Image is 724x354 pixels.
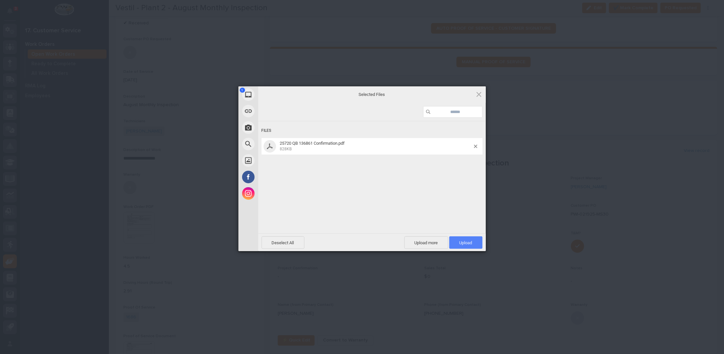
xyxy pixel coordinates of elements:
[262,236,304,249] span: Deselect All
[404,236,448,249] span: Upload more
[238,169,318,185] div: Facebook
[280,141,345,146] span: 25720 QB 136861 Confirmation.pdf
[306,92,438,98] span: Selected Files
[238,185,318,202] div: Instagram
[278,141,474,152] span: 25720 QB 136861 Confirmation.pdf
[238,136,318,152] div: Web Search
[238,152,318,169] div: Unsplash
[262,125,483,137] div: Files
[280,147,292,151] span: 828KB
[459,240,472,245] span: Upload
[475,91,483,98] span: Click here or hit ESC to close picker
[238,86,318,103] div: My Device
[238,103,318,119] div: Link (URL)
[449,236,483,249] span: Upload
[238,119,318,136] div: Take Photo
[240,88,245,93] span: 1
